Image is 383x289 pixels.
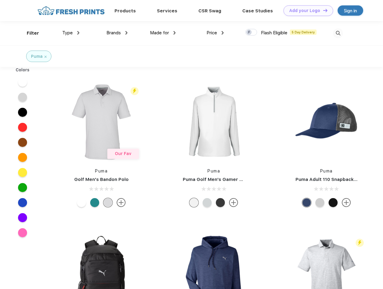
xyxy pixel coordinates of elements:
[207,169,220,173] a: Puma
[90,198,99,207] div: Green Lagoon
[333,28,343,38] img: desktop_search.svg
[74,177,129,182] a: Golf Men's Bandon Polo
[189,198,198,207] div: Bright White
[117,198,126,207] img: more.svg
[342,198,351,207] img: more.svg
[289,8,320,13] div: Add your Logo
[356,239,364,247] img: flash_active_toggle.svg
[229,198,238,207] img: more.svg
[320,169,333,173] a: Puma
[344,7,357,14] div: Sign in
[77,31,79,35] img: dropdown.png
[77,198,86,207] div: Bright White
[95,169,108,173] a: Puma
[216,198,225,207] div: Puma Black
[338,5,363,16] a: Sign in
[302,198,311,207] div: Peacoat with Qut Shd
[286,82,366,162] img: func=resize&h=266
[61,82,141,162] img: func=resize&h=266
[323,9,327,12] img: DT
[125,31,127,35] img: dropdown.png
[36,5,106,16] img: fo%20logo%202.webp
[115,8,136,14] a: Products
[115,151,131,156] span: Our Fav
[150,30,169,36] span: Made for
[198,8,221,14] a: CSR Swag
[106,30,121,36] span: Brands
[130,87,139,95] img: flash_active_toggle.svg
[203,198,212,207] div: High Rise
[62,30,73,36] span: Type
[44,56,47,58] img: filter_cancel.svg
[27,30,39,37] div: Filter
[157,8,177,14] a: Services
[329,198,338,207] div: Pma Blk with Pma Blk
[183,177,278,182] a: Puma Golf Men's Gamer Golf Quarter-Zip
[174,82,254,162] img: func=resize&h=266
[31,53,43,60] div: Puma
[222,31,224,35] img: dropdown.png
[173,31,176,35] img: dropdown.png
[11,67,34,73] div: Colors
[290,30,317,35] span: 5 Day Delivery
[207,30,217,36] span: Price
[103,198,112,207] div: High Rise
[315,198,324,207] div: Quarry Brt Whit
[261,30,287,36] span: Flash Eligible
